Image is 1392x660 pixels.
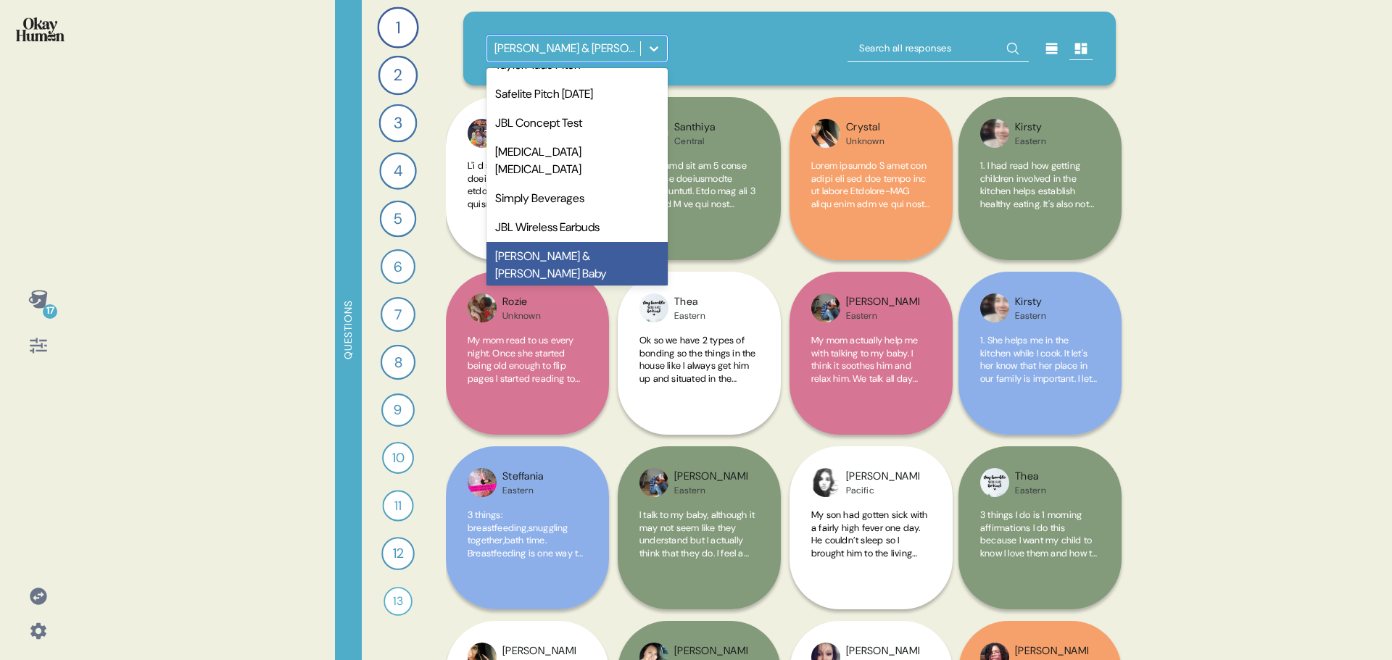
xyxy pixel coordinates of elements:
[382,490,413,521] div: 11
[674,120,715,135] div: Santhiya
[980,293,1009,322] img: profilepic_3835284489896414.jpg
[811,468,840,497] img: profilepic_4441162679233216.jpg
[380,201,417,238] div: 5
[468,119,497,148] img: profilepic_3804657402983006.jpg
[674,485,747,496] div: Eastern
[1015,469,1046,485] div: Thea
[846,294,919,310] div: [PERSON_NAME]
[502,294,541,310] div: Rozie
[980,468,1009,497] img: profilepic_4150689604955926.jpg
[381,297,415,332] div: 7
[486,80,668,109] div: Safelite Pitch [DATE]
[674,469,747,485] div: [PERSON_NAME]
[502,643,576,659] div: [PERSON_NAME]
[674,310,705,322] div: Eastern
[486,138,668,184] div: [MEDICAL_DATA] [MEDICAL_DATA]
[381,345,415,380] div: 8
[1015,643,1088,659] div: [PERSON_NAME]
[1015,294,1046,310] div: Kirsty
[378,56,418,96] div: 2
[674,135,715,147] div: Central
[486,109,668,138] div: JBL Concept Test
[846,643,919,659] div: [PERSON_NAME]
[381,249,415,284] div: 6
[486,242,668,288] div: [PERSON_NAME] & [PERSON_NAME] Baby
[980,159,1100,642] span: 1. I had read how getting children involved in the kitchen helps establish healthy eating. It's a...
[502,485,543,496] div: Eastern
[674,294,705,310] div: Thea
[384,587,413,616] div: 13
[811,293,840,322] img: profilepic_4048511828545305.jpg
[674,643,747,659] div: [PERSON_NAME]
[486,213,668,242] div: JBL Wireless Earbuds
[846,135,884,147] div: Unknown
[848,35,1029,62] input: Search all responses
[377,7,418,48] div: 1
[468,468,497,497] img: profilepic_3620912461340816.jpg
[846,485,919,496] div: Pacific
[1015,135,1046,147] div: Eastern
[980,119,1009,148] img: profilepic_3835284489896414.jpg
[639,468,668,497] img: profilepic_4048511828545305.jpg
[1015,310,1046,322] div: Eastern
[1015,485,1046,496] div: Eastern
[502,310,541,322] div: Unknown
[468,293,497,322] img: profilepic_3810130572439954.jpg
[379,104,418,143] div: 3
[381,393,415,427] div: 9
[381,537,415,570] div: 12
[639,293,668,322] img: profilepic_4150689604955926.jpg
[382,442,414,474] div: 10
[43,304,57,319] div: 17
[379,152,416,189] div: 4
[486,184,668,213] div: Simply Beverages
[1015,120,1046,135] div: Kirsty
[846,310,919,322] div: Eastern
[502,469,543,485] div: Steffania
[811,119,840,148] img: profilepic_5243583802350399.jpg
[846,469,919,485] div: [PERSON_NAME]
[846,120,884,135] div: Crystal
[16,17,65,41] img: okayhuman.3b1b6348.png
[494,40,642,57] div: [PERSON_NAME] & [PERSON_NAME] Baby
